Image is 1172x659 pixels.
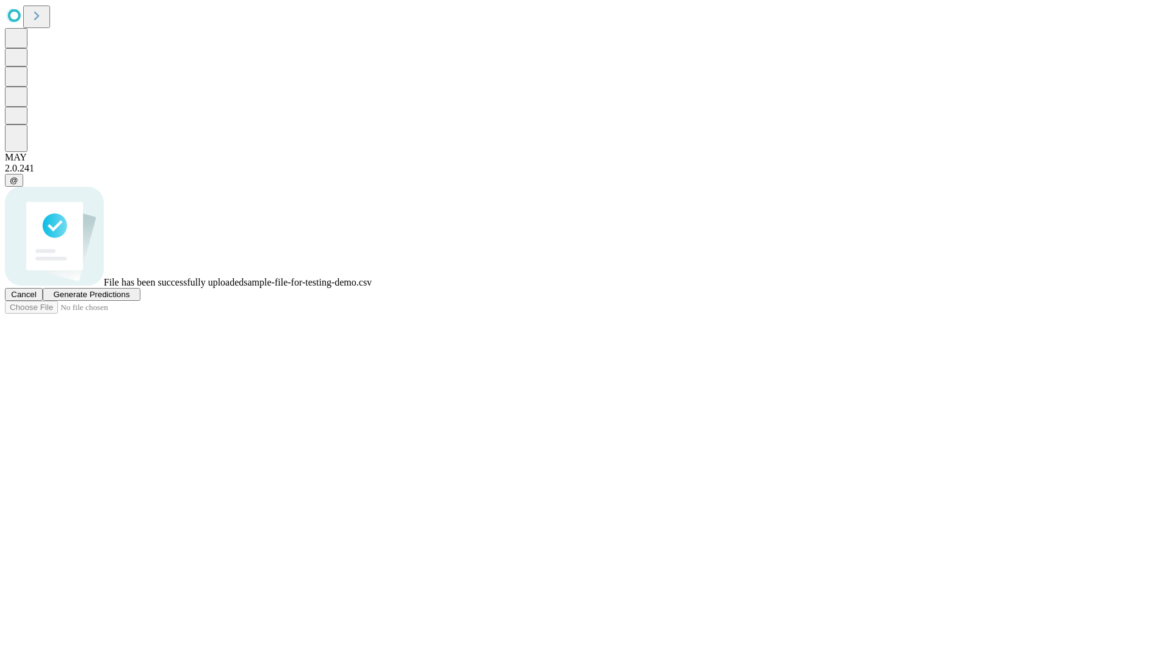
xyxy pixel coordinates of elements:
span: sample-file-for-testing-demo.csv [244,277,372,287]
span: Generate Predictions [53,290,129,299]
button: Generate Predictions [43,288,140,301]
button: Cancel [5,288,43,301]
span: @ [10,176,18,185]
span: File has been successfully uploaded [104,277,244,287]
span: Cancel [11,290,37,299]
button: @ [5,174,23,187]
div: 2.0.241 [5,163,1167,174]
div: MAY [5,152,1167,163]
